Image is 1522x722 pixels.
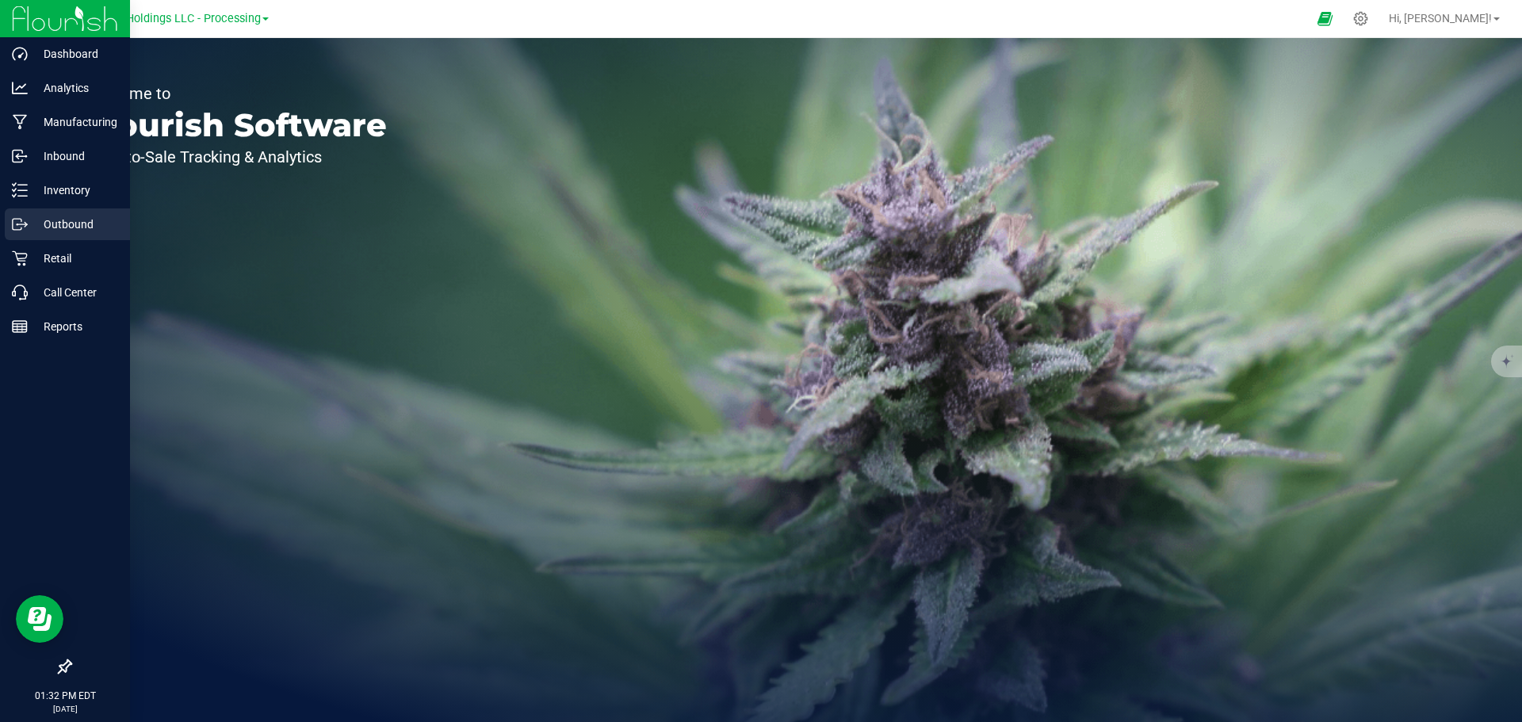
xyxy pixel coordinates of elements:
inline-svg: Inbound [12,148,28,164]
inline-svg: Retail [12,250,28,266]
inline-svg: Reports [12,319,28,334]
p: Inventory [28,181,123,200]
inline-svg: Outbound [12,216,28,232]
p: Welcome to [86,86,387,101]
inline-svg: Manufacturing [12,114,28,130]
p: Manufacturing [28,113,123,132]
p: Flourish Software [86,109,387,141]
span: Hi, [PERSON_NAME]! [1389,12,1492,25]
p: Call Center [28,283,123,302]
p: Retail [28,249,123,268]
p: Analytics [28,78,123,97]
p: 01:32 PM EDT [7,689,123,703]
span: Open Ecommerce Menu [1307,3,1343,34]
p: Dashboard [28,44,123,63]
p: Inbound [28,147,123,166]
inline-svg: Call Center [12,285,28,300]
inline-svg: Analytics [12,80,28,96]
p: Outbound [28,215,123,234]
inline-svg: Inventory [12,182,28,198]
span: Riviera Creek Holdings LLC - Processing [55,12,261,25]
inline-svg: Dashboard [12,46,28,62]
p: Seed-to-Sale Tracking & Analytics [86,149,387,165]
p: Reports [28,317,123,336]
iframe: Resource center [16,595,63,643]
p: [DATE] [7,703,123,715]
div: Manage settings [1351,11,1371,26]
